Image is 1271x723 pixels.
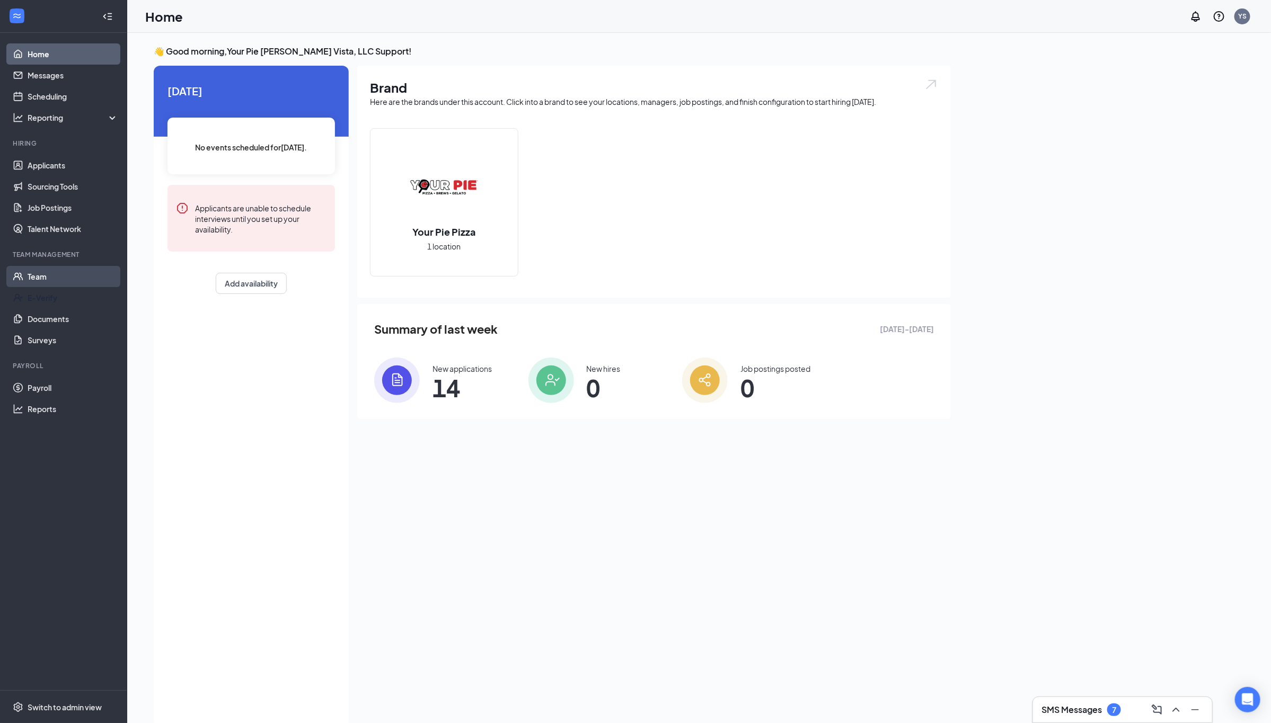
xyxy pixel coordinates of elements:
[740,378,810,397] span: 0
[924,78,938,91] img: open.6027fd2a22e1237b5b06.svg
[428,240,461,252] span: 1 location
[102,11,113,22] svg: Collapse
[28,266,118,287] a: Team
[28,86,118,107] a: Scheduling
[13,139,116,148] div: Hiring
[154,46,951,57] h3: 👋 Good morning, Your Pie [PERSON_NAME] Vista, LLC Support !
[13,361,116,370] div: Payroll
[28,176,118,197] a: Sourcing Tools
[1213,10,1225,23] svg: QuestionInfo
[374,320,498,338] span: Summary of last week
[167,83,335,99] span: [DATE]
[587,363,621,374] div: New hires
[28,112,119,123] div: Reporting
[740,363,810,374] div: Job postings posted
[1170,703,1182,716] svg: ChevronUp
[216,273,287,294] button: Add availability
[28,377,118,398] a: Payroll
[1189,10,1202,23] svg: Notifications
[145,7,183,25] h1: Home
[28,702,102,712] div: Switch to admin view
[176,202,189,215] svg: Error
[682,358,728,403] img: icon
[370,96,938,107] div: Here are the brands under this account. Click into a brand to see your locations, managers, job p...
[880,323,934,335] span: [DATE] - [DATE]
[1041,704,1102,716] h3: SMS Messages
[28,287,118,308] a: E-Verify
[1149,701,1166,718] button: ComposeMessage
[28,398,118,419] a: Reports
[28,308,118,329] a: Documents
[28,329,118,351] a: Surveys
[196,141,307,153] span: No events scheduled for [DATE] .
[1112,706,1116,715] div: 7
[13,250,116,259] div: Team Management
[1187,701,1204,718] button: Minimize
[1151,703,1163,716] svg: ComposeMessage
[12,11,22,21] svg: WorkstreamLogo
[13,112,23,123] svg: Analysis
[410,153,478,221] img: Your Pie Pizza
[1189,703,1202,716] svg: Minimize
[528,358,574,403] img: icon
[1235,687,1260,712] div: Open Intercom Messenger
[1168,701,1185,718] button: ChevronUp
[28,197,118,218] a: Job Postings
[28,43,118,65] a: Home
[587,378,621,397] span: 0
[28,155,118,176] a: Applicants
[374,358,420,403] img: icon
[13,702,23,712] svg: Settings
[1238,12,1247,21] div: YS
[370,78,938,96] h1: Brand
[195,202,326,235] div: Applicants are unable to schedule interviews until you set up your availability.
[433,378,492,397] span: 14
[433,363,492,374] div: New applications
[28,218,118,239] a: Talent Network
[28,65,118,86] a: Messages
[402,225,487,238] h2: Your Pie Pizza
